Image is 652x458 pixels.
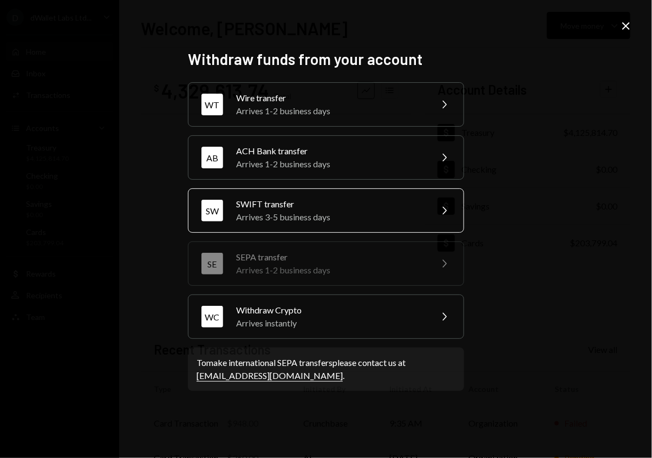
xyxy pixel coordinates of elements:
div: Arrives instantly [236,317,425,330]
h2: Withdraw funds from your account [188,49,464,70]
button: WCWithdraw CryptoArrives instantly [188,295,464,339]
div: ACH Bank transfer [236,145,425,158]
div: Arrives 1-2 business days [236,264,425,277]
div: WT [201,94,223,115]
div: SEPA transfer [236,251,425,264]
div: Arrives 1-2 business days [236,104,425,117]
div: AB [201,147,223,168]
div: SW [201,200,223,221]
div: To make international SEPA transfers please contact us at . [197,356,455,382]
button: SESEPA transferArrives 1-2 business days [188,241,464,286]
div: WC [201,306,223,328]
div: SWIFT transfer [236,198,425,211]
div: Arrives 3-5 business days [236,211,425,224]
button: SWSWIFT transferArrives 3-5 business days [188,188,464,233]
div: SE [201,253,223,274]
div: Withdraw Crypto [236,304,425,317]
button: WTWire transferArrives 1-2 business days [188,82,464,127]
div: Wire transfer [236,91,425,104]
div: Arrives 1-2 business days [236,158,425,171]
button: ABACH Bank transferArrives 1-2 business days [188,135,464,180]
a: [EMAIL_ADDRESS][DOMAIN_NAME] [197,370,343,382]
